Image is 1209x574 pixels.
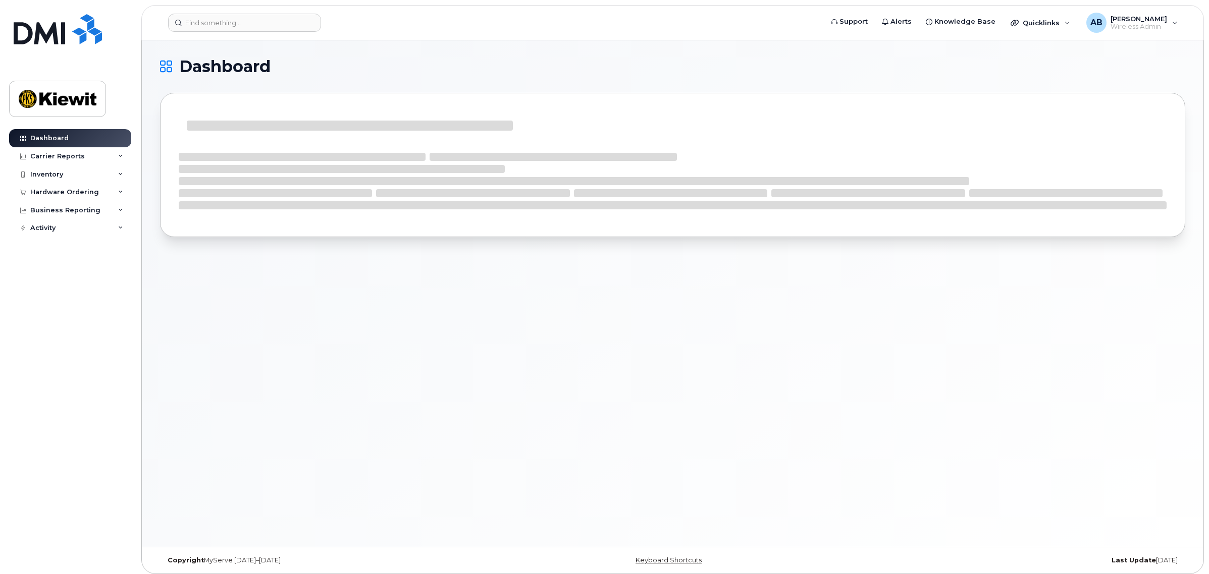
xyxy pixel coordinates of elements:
[1112,556,1156,564] strong: Last Update
[168,556,204,564] strong: Copyright
[160,556,502,564] div: MyServe [DATE]–[DATE]
[844,556,1185,564] div: [DATE]
[179,59,271,74] span: Dashboard
[636,556,702,564] a: Keyboard Shortcuts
